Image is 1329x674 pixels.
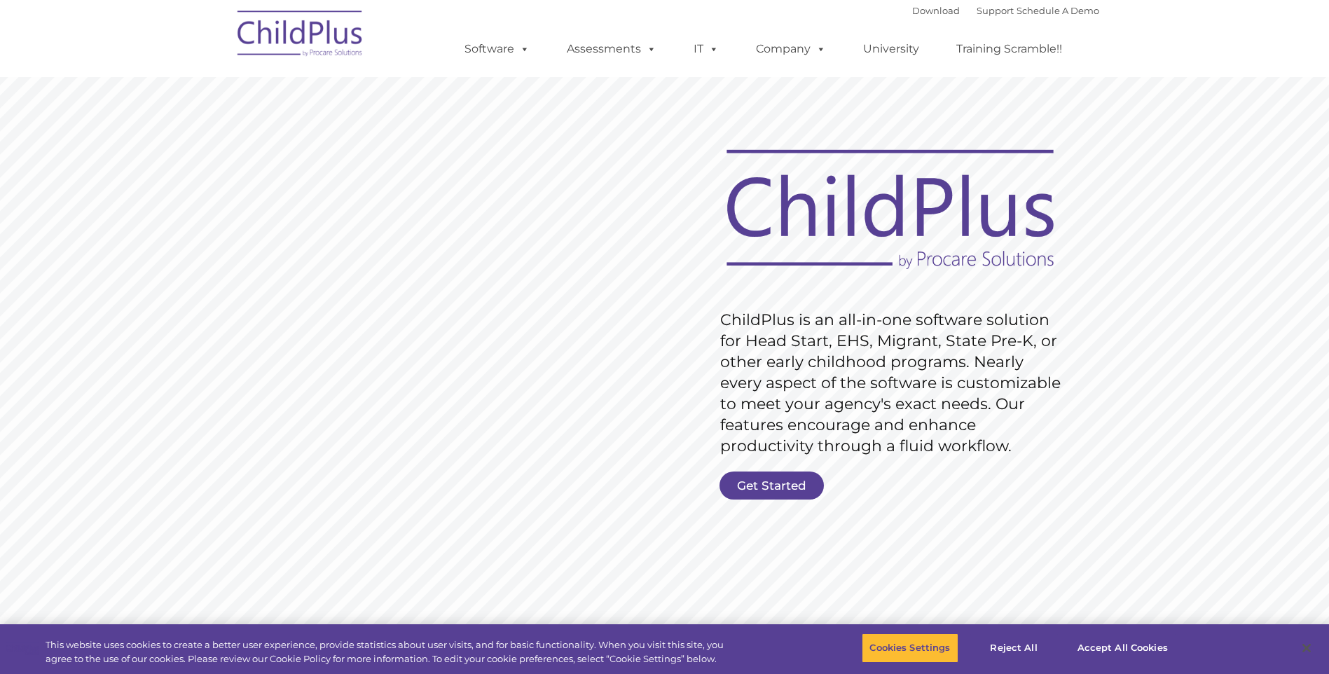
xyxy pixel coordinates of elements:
[977,5,1014,16] a: Support
[230,1,371,71] img: ChildPlus by Procare Solutions
[742,35,840,63] a: Company
[970,633,1058,663] button: Reject All
[450,35,544,63] a: Software
[46,638,731,666] div: This website uses cookies to create a better user experience, provide statistics about user visit...
[862,633,958,663] button: Cookies Settings
[1291,633,1322,663] button: Close
[1070,633,1176,663] button: Accept All Cookies
[849,35,933,63] a: University
[553,35,670,63] a: Assessments
[719,472,824,500] a: Get Started
[912,5,960,16] a: Download
[912,5,1099,16] font: |
[1017,5,1099,16] a: Schedule A Demo
[942,35,1076,63] a: Training Scramble!!
[720,310,1068,457] rs-layer: ChildPlus is an all-in-one software solution for Head Start, EHS, Migrant, State Pre-K, or other ...
[680,35,733,63] a: IT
